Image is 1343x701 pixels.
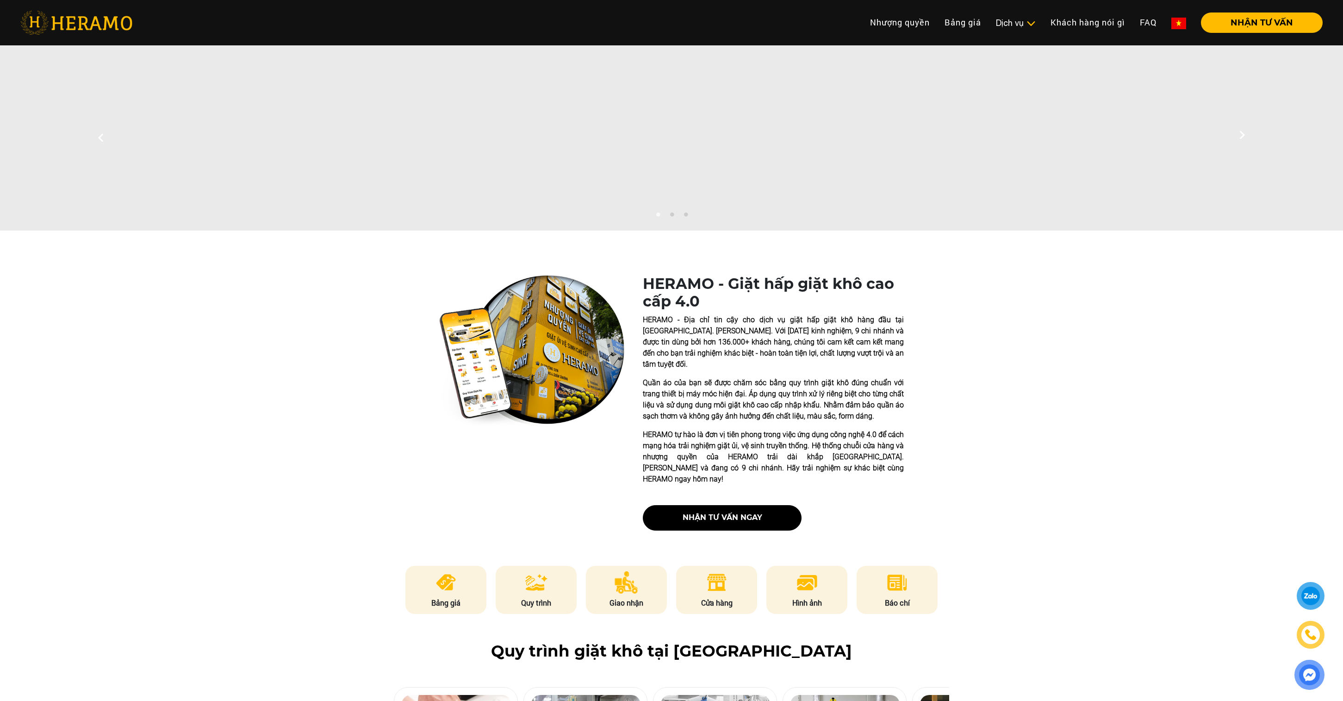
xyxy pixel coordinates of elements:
[1171,18,1186,29] img: vn-flag.png
[643,275,904,311] h1: HERAMO - Giặt hấp giặt khô cao cấp 4.0
[643,377,904,422] p: Quần áo của bạn sẽ được chăm sóc bằng quy trình giặt khô đúng chuẩn với trang thiết bị máy móc hi...
[20,11,132,35] img: heramo-logo.png
[796,571,818,594] img: image.png
[705,571,728,594] img: store.png
[996,17,1036,29] div: Dịch vụ
[1304,628,1317,641] img: phone-icon
[439,275,624,427] img: heramo-quality-banner
[525,571,547,594] img: process.png
[1132,13,1164,32] a: FAQ
[496,597,577,608] p: Quy trình
[643,429,904,485] p: HERAMO tự hào là đơn vị tiên phong trong việc ứng dụng công nghệ 4.0 để cách mạng hóa trải nghiệm...
[1026,19,1036,28] img: subToggleIcon
[766,597,848,608] p: Hình ảnh
[405,597,487,608] p: Bảng giá
[667,212,676,221] button: 2
[1194,19,1323,27] a: NHẬN TƯ VẤN
[1043,13,1132,32] a: Khách hàng nói gì
[681,212,690,221] button: 3
[615,571,639,594] img: delivery.png
[20,642,1323,661] h2: Quy trình giặt khô tại [GEOGRAPHIC_DATA]
[435,571,457,594] img: pricing.png
[937,13,989,32] a: Bảng giá
[886,571,908,594] img: news.png
[863,13,937,32] a: Nhượng quyền
[1297,621,1324,648] a: phone-icon
[643,314,904,370] p: HERAMO - Địa chỉ tin cậy cho dịch vụ giặt hấp giặt khô hàng đầu tại [GEOGRAPHIC_DATA]. [PERSON_NA...
[676,597,758,608] p: Cửa hàng
[643,505,802,531] button: nhận tư vấn ngay
[1201,13,1323,33] button: NHẬN TƯ VẤN
[653,212,662,221] button: 1
[857,597,938,608] p: Báo chí
[586,597,667,608] p: Giao nhận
